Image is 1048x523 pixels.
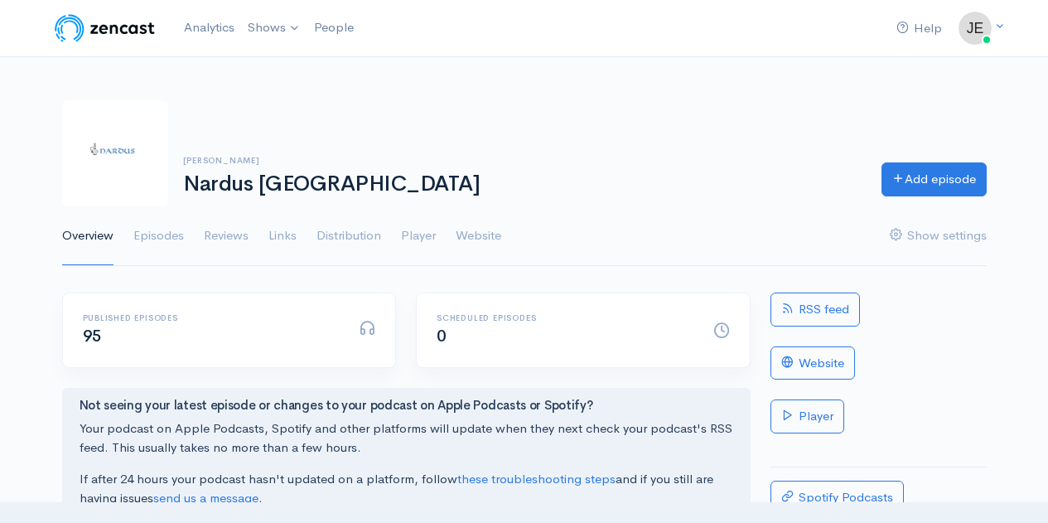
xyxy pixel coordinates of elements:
p: Your podcast on Apple Podcasts, Spotify and other platforms will update when they next check your... [80,419,733,457]
a: Distribution [316,206,381,266]
a: Website [456,206,501,266]
h4: Not seeing your latest episode or changes to your podcast on Apple Podcasts or Spotify? [80,399,733,413]
a: Show settings [890,206,987,266]
h6: [PERSON_NAME] [183,156,862,165]
a: People [307,10,360,46]
a: Analytics [177,10,241,46]
a: Shows [241,10,307,46]
span: 0 [437,326,447,346]
a: Help [890,11,949,46]
img: ... [959,12,992,45]
a: send us a message [153,490,258,506]
a: Add episode [881,162,987,196]
a: Website [770,346,855,380]
h1: Nardus [GEOGRAPHIC_DATA] [183,172,862,196]
span: 95 [83,326,102,346]
img: ZenCast Logo [52,12,157,45]
a: Episodes [133,206,184,266]
a: RSS feed [770,293,860,327]
p: If after 24 hours your podcast hasn't updated on a platform, follow and if you still are having i... [80,470,733,507]
a: Player [770,400,844,433]
h6: Scheduled episodes [437,313,693,322]
a: Overview [62,206,113,266]
a: Player [401,206,436,266]
a: Reviews [204,206,249,266]
h6: Published episodes [83,313,340,322]
a: Spotify Podcasts [770,481,904,515]
a: Links [268,206,297,266]
a: these troubleshooting steps [457,471,616,487]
